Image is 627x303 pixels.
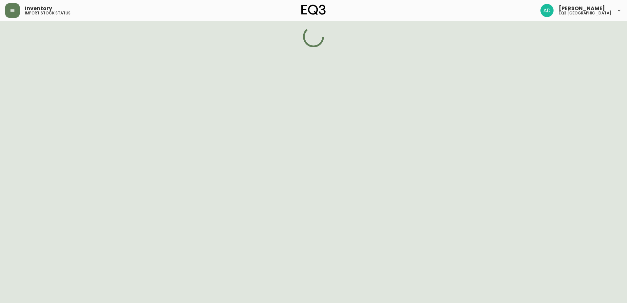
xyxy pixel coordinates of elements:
h5: import stock status [25,11,71,15]
img: logo [301,5,326,15]
span: Inventory [25,6,52,11]
img: 308eed972967e97254d70fe596219f44 [540,4,554,17]
h5: eq3 [GEOGRAPHIC_DATA] [559,11,611,15]
span: [PERSON_NAME] [559,6,605,11]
